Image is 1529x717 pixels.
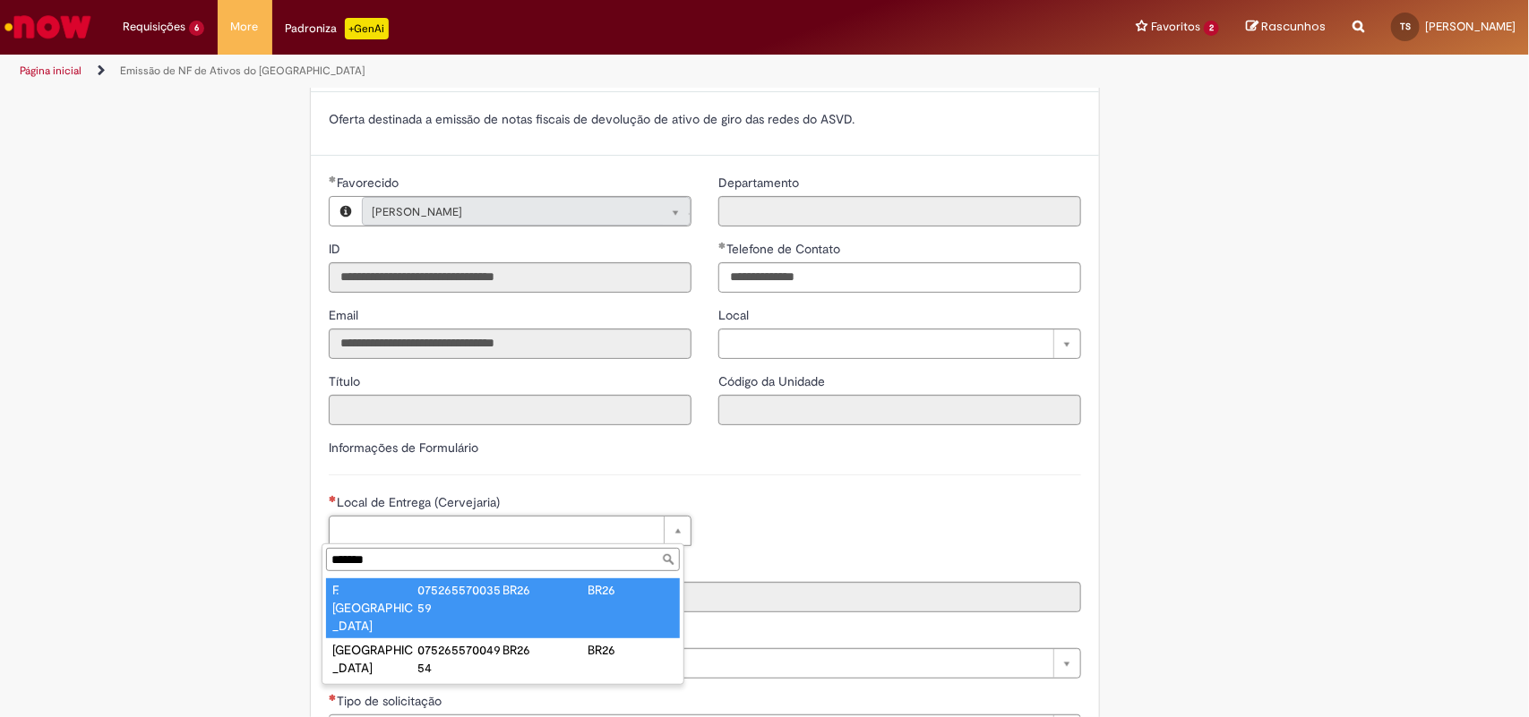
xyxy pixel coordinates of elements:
[332,641,417,677] div: [GEOGRAPHIC_DATA]
[322,575,683,684] ul: Local de Entrega (Cervejaria)
[588,581,673,599] div: BR26
[332,581,417,635] div: F. [GEOGRAPHIC_DATA]
[417,641,503,677] div: 07526557004954
[417,581,503,617] div: 07526557003559
[588,641,673,659] div: BR26
[503,581,588,599] div: BR26
[503,641,588,659] div: BR26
